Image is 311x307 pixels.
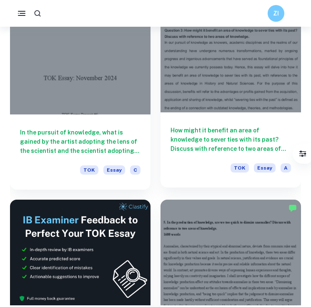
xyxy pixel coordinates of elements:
[20,128,140,155] h6: In the pursuit of knowledge, what is gained by the artist adopting the lens of the scientist and ...
[268,5,284,22] button: ZI
[10,200,150,305] img: Thumbnail
[80,165,98,175] span: TOK
[10,9,150,190] a: In the pursuit of knowledge, what is gained by the artist adopting the lens of the scientist and ...
[161,9,301,190] a: How might it benefit an area of knowledge to sever ties with its past? Discuss with reference to ...
[130,165,140,175] span: C
[288,204,297,212] img: Marked
[231,163,249,173] span: TOK
[271,9,281,18] h6: ZI
[171,126,291,153] h6: How might it benefit an area of knowledge to sever ties with its past? Discuss with reference to ...
[294,145,311,162] button: Filter
[103,165,125,175] span: Essay
[281,163,291,173] span: A
[254,163,276,173] span: Essay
